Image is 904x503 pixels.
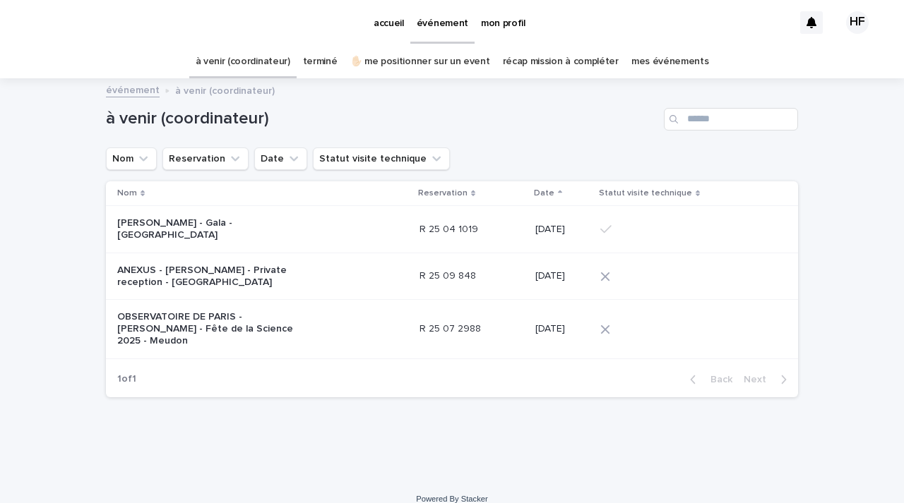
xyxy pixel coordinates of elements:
span: Next [744,375,775,384]
tr: ANEXUS - [PERSON_NAME] - Private reception - [GEOGRAPHIC_DATA]R 25 09 848R 25 09 848 [DATE] [106,253,798,300]
p: [PERSON_NAME] - Gala - [GEOGRAPHIC_DATA] [117,217,294,241]
input: Search [664,108,798,131]
button: Nom [106,147,157,170]
p: 1 of 1 [106,362,148,396]
a: terminé [303,45,338,78]
p: Date [534,186,554,201]
p: [DATE] [535,270,589,282]
p: OBSERVATOIRE DE PARIS - [PERSON_NAME] - Fête de la Science 2025 - Meudon [117,311,294,346]
a: Powered By Stacker [416,495,487,503]
div: HF [846,11,869,34]
p: Reservation [418,186,468,201]
button: Date [254,147,307,170]
a: événement [106,81,160,97]
p: [DATE] [535,224,589,236]
p: R 25 09 848 [420,267,479,282]
p: à venir (coordinateur) [175,82,275,97]
span: Back [702,375,732,384]
img: Ls34BcGeRexTGTNfXpUC [28,8,165,37]
p: ANEXUS - [PERSON_NAME] - Private reception - [GEOGRAPHIC_DATA] [117,265,294,289]
a: ✋🏻 me positionner sur un event [350,45,490,78]
h1: à venir (coordinateur) [106,109,658,129]
button: Reservation [162,147,249,170]
p: R 25 07 2988 [420,320,484,335]
a: à venir (coordinateur) [196,45,290,78]
p: [DATE] [535,323,589,335]
button: Back [679,373,738,386]
p: R 25 04 1019 [420,221,481,236]
a: mes événements [631,45,709,78]
a: récap mission à compléter [503,45,619,78]
p: Nom [117,186,137,201]
p: Statut visite technique [599,186,692,201]
tr: [PERSON_NAME] - Gala - [GEOGRAPHIC_DATA]R 25 04 1019R 25 04 1019 [DATE] [106,206,798,253]
button: Statut visite technique [313,147,450,170]
tr: OBSERVATOIRE DE PARIS - [PERSON_NAME] - Fête de la Science 2025 - MeudonR 25 07 2988R 25 07 2988 ... [106,300,798,358]
button: Next [738,373,798,386]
